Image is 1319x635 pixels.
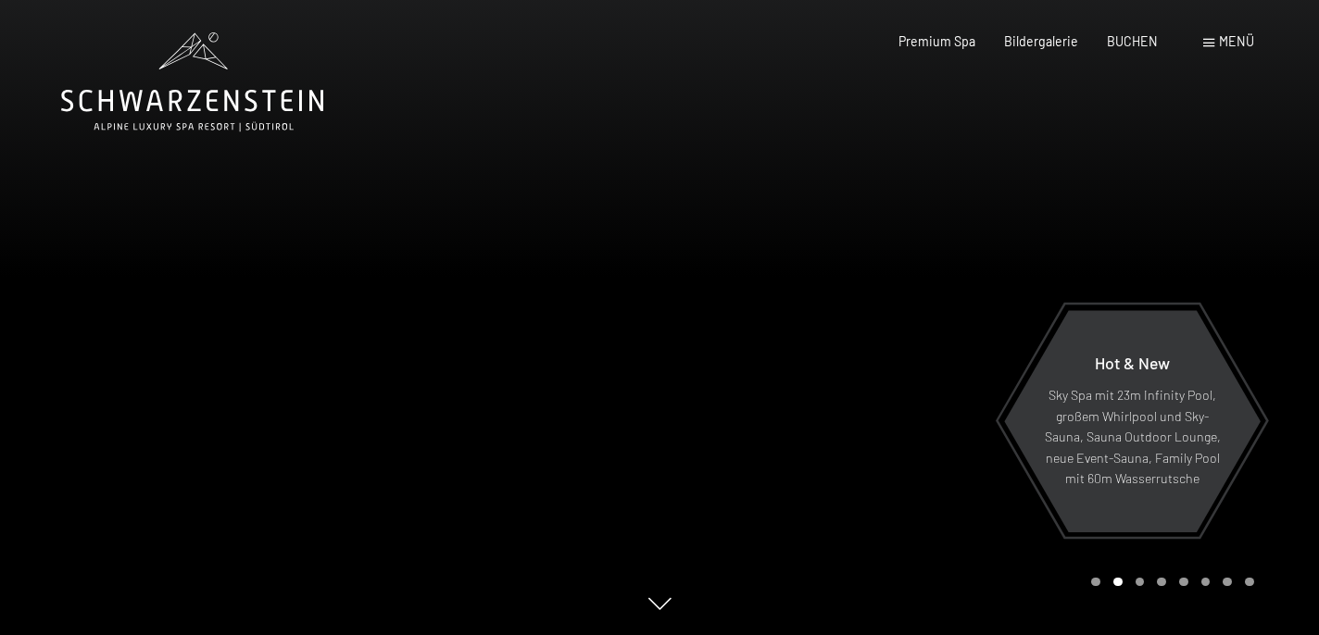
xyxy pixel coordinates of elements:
div: Carousel Page 3 [1136,578,1145,587]
span: Menü [1219,33,1254,49]
a: Premium Spa [898,33,975,49]
div: Carousel Page 6 [1201,578,1211,587]
div: Carousel Page 7 [1223,578,1232,587]
a: Bildergalerie [1004,33,1078,49]
div: Carousel Page 1 [1091,578,1100,587]
div: Carousel Page 8 [1245,578,1254,587]
p: Sky Spa mit 23m Infinity Pool, großem Whirlpool und Sky-Sauna, Sauna Outdoor Lounge, neue Event-S... [1044,385,1221,490]
div: Carousel Page 4 [1157,578,1166,587]
div: Carousel Pagination [1085,578,1253,587]
div: Carousel Page 5 [1179,578,1188,587]
a: Hot & New Sky Spa mit 23m Infinity Pool, großem Whirlpool und Sky-Sauna, Sauna Outdoor Lounge, ne... [1003,309,1262,533]
div: Carousel Page 2 (Current Slide) [1113,578,1123,587]
span: Hot & New [1095,353,1170,373]
a: BUCHEN [1107,33,1158,49]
